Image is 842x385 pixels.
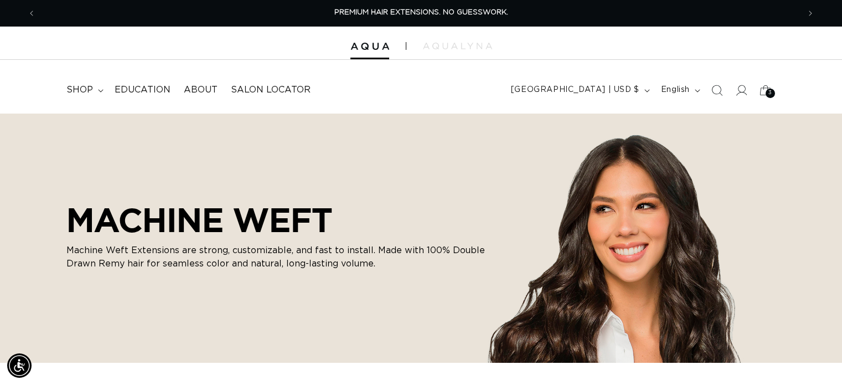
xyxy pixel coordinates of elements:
button: English [654,80,705,101]
a: Education [108,78,177,102]
span: English [661,84,690,96]
iframe: Chat Widget [787,332,842,385]
span: About [184,84,218,96]
span: shop [66,84,93,96]
summary: shop [60,78,108,102]
summary: Search [705,78,729,102]
p: Machine Weft Extensions are strong, customizable, and fast to install. Made with 100% Double Draw... [66,244,487,270]
button: Previous announcement [19,3,44,24]
span: Education [115,84,171,96]
img: Aqua Hair Extensions [350,43,389,50]
h2: MACHINE WEFT [66,201,487,239]
span: Salon Locator [231,84,311,96]
button: [GEOGRAPHIC_DATA] | USD $ [504,80,654,101]
span: PREMIUM HAIR EXTENSIONS. NO GUESSWORK. [334,9,508,16]
div: Accessibility Menu [7,353,32,378]
a: About [177,78,224,102]
img: aqualyna.com [423,43,492,49]
button: Next announcement [798,3,823,24]
span: [GEOGRAPHIC_DATA] | USD $ [511,84,639,96]
span: 3 [768,89,772,98]
a: Salon Locator [224,78,317,102]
